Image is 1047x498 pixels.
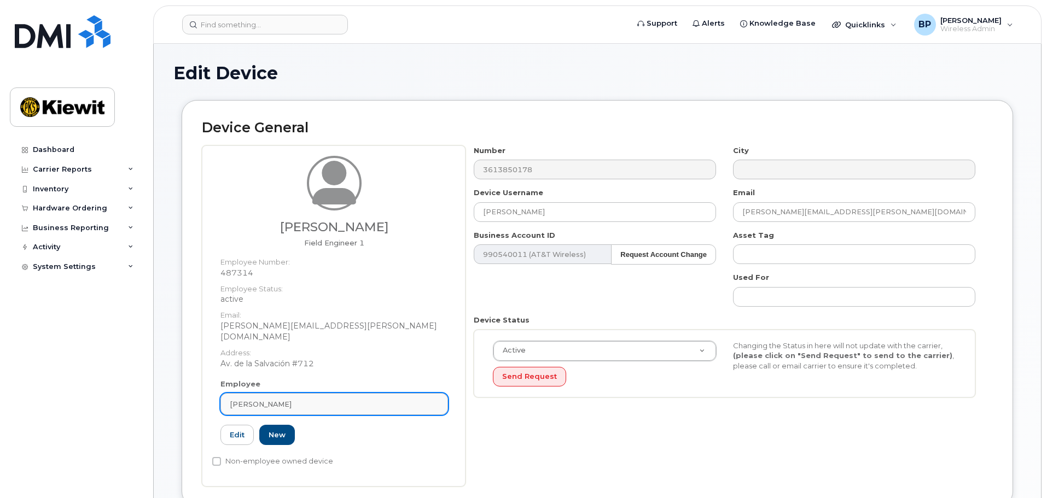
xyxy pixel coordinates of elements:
strong: (please click on "Send Request" to send to the carrier) [733,351,952,360]
a: Edit [220,425,254,445]
label: City [733,145,749,156]
dt: Address: [220,342,448,358]
a: New [259,425,295,445]
span: Active [496,345,526,355]
label: Device Username [474,188,543,198]
label: Used For [733,272,769,283]
label: Non-employee owned device [212,455,333,468]
h2: Device General [202,120,993,136]
dd: Av. de la Salvación #712 [220,358,448,369]
label: Device Status [474,315,530,325]
strong: Request Account Change [620,250,707,259]
span: [PERSON_NAME] [230,399,292,409]
span: Job title [304,238,364,247]
label: Number [474,145,505,156]
label: Email [733,188,755,198]
button: Send Request [493,367,566,387]
label: Business Account ID [474,230,555,241]
a: [PERSON_NAME] [220,393,448,415]
dd: [PERSON_NAME][EMAIL_ADDRESS][PERSON_NAME][DOMAIN_NAME] [220,320,448,342]
dd: 487314 [220,267,448,278]
label: Asset Tag [733,230,774,241]
h1: Edit Device [173,63,1021,83]
a: Active [493,341,716,361]
h3: [PERSON_NAME] [220,220,448,234]
iframe: Messenger Launcher [999,450,1039,490]
dt: Employee Number: [220,251,448,267]
dd: active [220,294,448,304]
dt: Employee Status: [220,278,448,294]
dt: Email: [220,304,448,320]
label: Employee [220,379,260,389]
div: Changing the Status in here will not update with the carrier, , please call or email carrier to e... [725,341,965,371]
input: Non-employee owned device [212,457,221,466]
button: Request Account Change [611,244,716,265]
